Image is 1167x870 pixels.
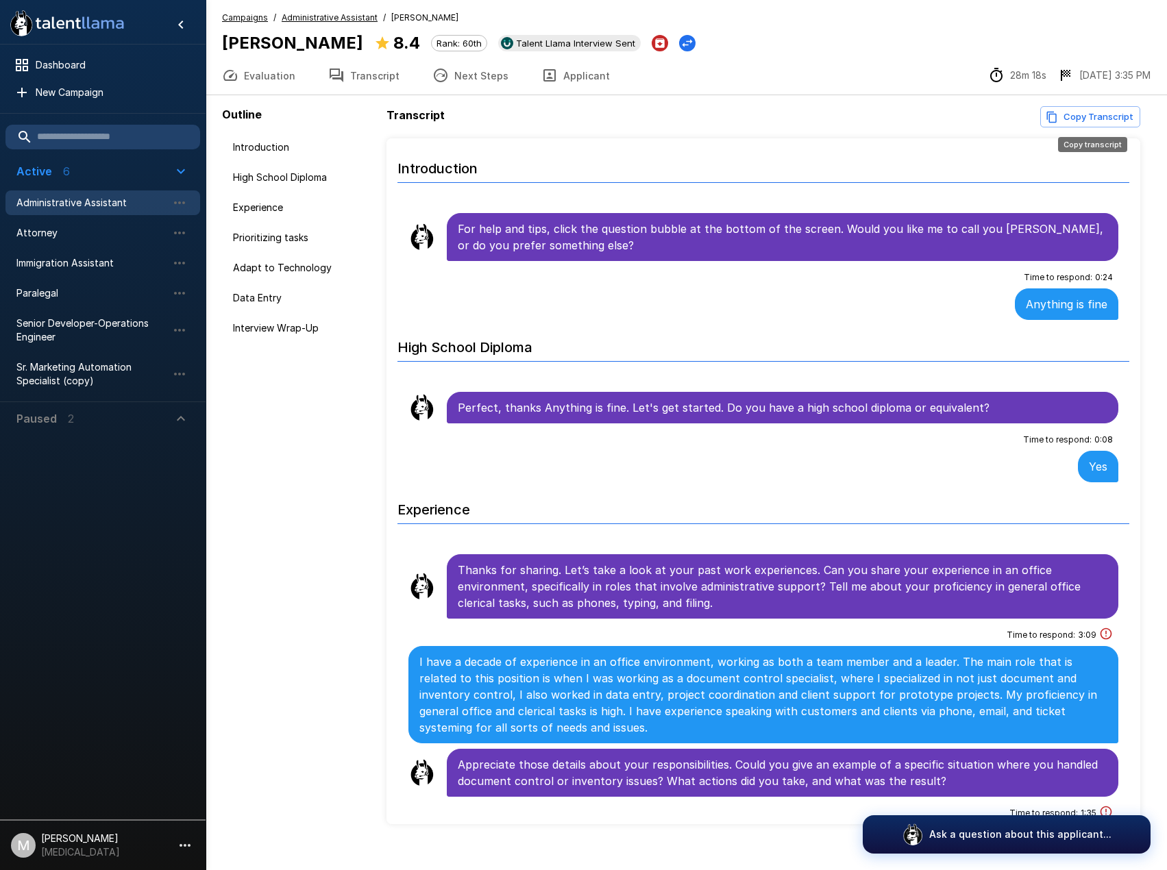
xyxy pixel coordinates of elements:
[1095,271,1113,284] span: 0 : 24
[1010,69,1046,82] p: 28m 18s
[679,35,696,51] button: Change Stage
[222,135,381,160] div: Introduction
[432,38,487,49] span: Rank: 60th
[393,33,420,53] b: 8.4
[1057,67,1151,84] div: The date and time when the interview was completed
[458,562,1107,611] p: Thanks for sharing. Let’s take a look at your past work experiences. Can you share your experienc...
[206,56,312,95] button: Evaluation
[1099,627,1113,643] div: This answer took longer than usual and could be a sign of cheating
[501,37,513,49] img: ukg_logo.jpeg
[1009,806,1078,820] span: Time to respond :
[1024,271,1092,284] span: Time to respond :
[312,56,416,95] button: Transcript
[233,231,370,245] span: Prioritizing tasks
[458,756,1107,789] p: Appreciate those details about your responsibilities. Could you give an example of a specific sit...
[397,488,1129,524] h6: Experience
[902,823,924,845] img: logo_glasses@2x.png
[1081,806,1096,820] span: 1 : 35
[233,291,370,305] span: Data Entry
[1007,628,1075,642] span: Time to respond :
[222,12,268,23] u: Campaigns
[233,140,370,154] span: Introduction
[1058,137,1127,152] div: Copy transcript
[222,256,381,280] div: Adapt to Technology
[408,759,436,786] img: llama_clean.png
[1079,69,1151,82] p: [DATE] 3:35 PM
[1078,628,1096,642] span: 3 : 09
[282,12,378,23] u: Administrative Assistant
[222,286,381,310] div: Data Entry
[222,108,262,121] b: Outline
[863,815,1151,854] button: Ask a question about this applicant...
[511,38,641,49] span: Talent Llama Interview Sent
[391,11,458,25] span: [PERSON_NAME]
[1089,458,1107,475] p: Yes
[1040,106,1140,127] button: Copy transcript
[652,35,668,51] button: Archive Applicant
[498,35,641,51] div: View profile in UKG
[233,321,370,335] span: Interview Wrap-Up
[1026,296,1107,312] p: Anything is fine
[408,394,436,421] img: llama_clean.png
[988,67,1046,84] div: The time between starting and completing the interview
[386,108,445,122] b: Transcript
[397,147,1129,183] h6: Introduction
[458,221,1107,253] p: For help and tips, click the question bubble at the bottom of the screen. Would you like me to ca...
[273,11,276,25] span: /
[222,316,381,340] div: Interview Wrap-Up
[222,165,381,190] div: High School Diploma
[222,195,381,220] div: Experience
[416,56,525,95] button: Next Steps
[222,225,381,250] div: Prioritizing tasks
[458,399,1107,416] p: Perfect, thanks Anything is fine. Let's get started. Do you have a high school diploma or equival...
[408,573,436,600] img: llama_clean.png
[233,171,370,184] span: High School Diploma
[1094,433,1113,447] span: 0 : 08
[1099,805,1113,821] div: This answer took longer than usual and could be a sign of cheating
[929,828,1111,841] p: Ask a question about this applicant...
[408,223,436,251] img: llama_clean.png
[383,11,386,25] span: /
[525,56,626,95] button: Applicant
[1023,433,1092,447] span: Time to respond :
[233,261,370,275] span: Adapt to Technology
[233,201,370,214] span: Experience
[419,654,1107,736] p: I have a decade of experience in an office environment, working as both a team member and a leade...
[222,33,363,53] b: [PERSON_NAME]
[397,325,1129,362] h6: High School Diploma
